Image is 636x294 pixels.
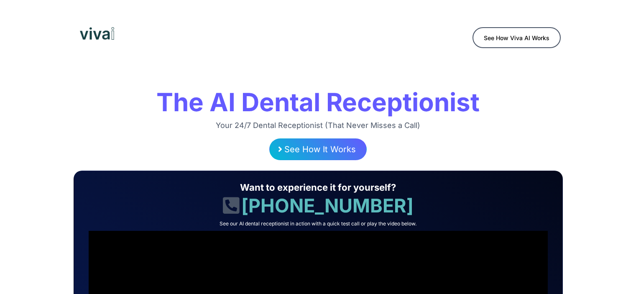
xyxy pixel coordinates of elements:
h2: See our AI dental receptionist in action with a quick test call or play the video below. [84,220,552,227]
span: See How Viva AI Works [484,34,549,41]
h1: [PHONE_NUMBER] [84,194,552,218]
h2: Your 24/7 Dental Receptionist (That Never Misses a Call) [76,120,561,130]
a: See How It Works [269,138,367,160]
span: See How It Works [284,144,356,154]
h1: The AI Dental Receptionist [76,86,561,118]
a: See How Viva AI Works [473,27,561,48]
h1: Want to experience it for yourself? [84,182,552,194]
